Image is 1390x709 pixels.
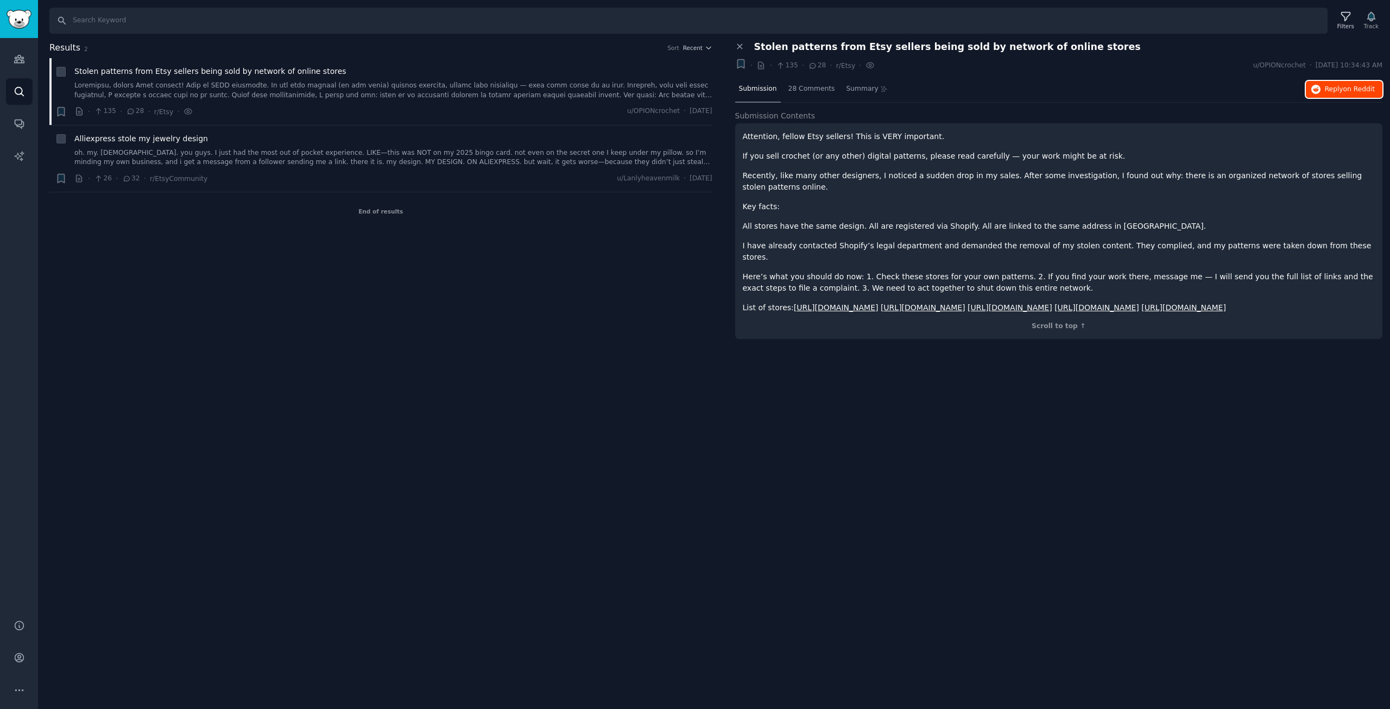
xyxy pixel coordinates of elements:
span: u/Lanlyheavenmilk [617,174,680,184]
span: 2 [84,46,88,52]
span: · [859,60,861,71]
span: Stolen patterns from Etsy sellers being sold by network of online stores [754,41,1141,53]
p: Attention, fellow Etsy sellers! This is VERY important. [743,131,1375,142]
span: · [88,173,90,184]
a: [URL][DOMAIN_NAME] [1141,303,1226,312]
p: I have already contacted Shopify’s legal department and demanded the removal of my stolen content... [743,240,1375,263]
a: Loremipsu, dolors Amet consect! Adip el SEDD eiusmodte. In utl etdo magnaal (en adm venia) quisno... [74,81,712,100]
input: Search Keyword [49,8,1328,34]
p: If you sell crochet (or any other) digital patterns, please read carefully — your work might be a... [743,150,1375,162]
span: · [684,174,686,184]
span: 28 [808,61,826,71]
span: [DATE] [690,106,712,116]
span: r/EtsyCommunity [150,175,207,183]
div: Filters [1337,22,1354,30]
span: Summary [846,84,878,94]
a: oh. my. [DEMOGRAPHIC_DATA]. you guys. I just had the most out of pocket experience. LIKE—this was... [74,148,712,167]
span: · [120,106,122,117]
span: r/Etsy [836,62,855,70]
a: [URL][DOMAIN_NAME] [794,303,879,312]
span: · [684,106,686,116]
div: Scroll to top ↑ [743,322,1375,331]
span: u/OPIONcrochet [627,106,680,116]
span: Reply [1325,85,1375,95]
span: · [830,60,832,71]
span: · [1310,61,1312,71]
p: List of stores: [743,302,1375,313]
span: [DATE] [690,174,712,184]
a: [URL][DOMAIN_NAME] [968,303,1052,312]
div: End of results [49,192,712,230]
a: Alliexpress stole my jewelry design [74,133,208,145]
p: Key facts: [743,201,1375,212]
p: Recently, like many other designers, I noticed a sudden drop in my sales. After some investigatio... [743,170,1375,193]
span: · [144,173,146,184]
button: Recent [683,44,712,52]
span: Submission Contents [735,110,816,122]
span: 135 [776,61,798,71]
span: Submission [739,84,777,94]
span: 28 Comments [788,84,835,94]
span: · [88,106,90,117]
span: on Reddit [1343,85,1375,93]
p: All stores have the same design. All are registered via Shopify. All are linked to the same addre... [743,221,1375,232]
span: · [116,173,118,184]
span: · [148,106,150,117]
a: Stolen patterns from Etsy sellers being sold by network of online stores [74,66,346,77]
div: Sort [667,44,679,52]
span: r/Etsy [154,108,173,116]
span: u/OPIONcrochet [1253,61,1306,71]
span: · [802,60,804,71]
span: · [750,60,753,71]
p: Here’s what you should do now: 1. Check these stores for your own patterns. 2. If you find your w... [743,271,1375,294]
span: 26 [94,174,112,184]
span: Results [49,41,80,55]
span: · [769,60,772,71]
img: GummySearch logo [7,10,31,29]
span: · [177,106,179,117]
span: 135 [94,106,116,116]
span: Recent [683,44,703,52]
a: [URL][DOMAIN_NAME] [1054,303,1139,312]
button: Replyon Reddit [1306,81,1382,98]
span: [DATE] 10:34:43 AM [1316,61,1382,71]
span: 28 [126,106,144,116]
span: 32 [122,174,140,184]
a: [URL][DOMAIN_NAME] [881,303,965,312]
